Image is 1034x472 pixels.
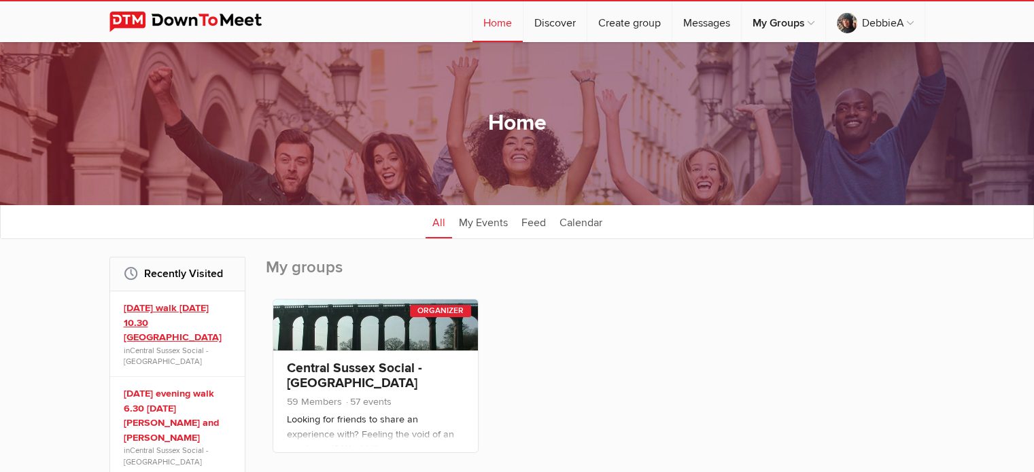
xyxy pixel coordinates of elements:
a: My Events [452,204,515,238]
a: DebbieA [826,1,925,42]
h2: My groups [266,257,925,292]
img: DownToMeet [109,12,283,32]
span: 57 events [345,396,392,407]
a: [DATE] evening walk 6.30 [DATE] [PERSON_NAME] and [PERSON_NAME] [124,386,235,445]
span: in [124,445,235,467]
a: Discover [523,1,587,42]
a: Create group [587,1,672,42]
a: [DATE] walk [DATE] 10.30 [GEOGRAPHIC_DATA] [124,301,235,345]
a: Central Sussex Social - [GEOGRAPHIC_DATA] [287,360,422,391]
span: 59 Members [287,396,342,407]
h2: Recently Visited [124,257,231,290]
a: Central Sussex Social - [GEOGRAPHIC_DATA] [124,346,208,366]
a: Feed [515,204,553,238]
a: My Groups [742,1,825,42]
div: Organizer [410,305,471,317]
a: Home [472,1,523,42]
a: Messages [672,1,741,42]
a: Central Sussex Social - [GEOGRAPHIC_DATA] [124,446,208,466]
h1: Home [488,109,547,138]
span: in [124,345,235,367]
a: All [426,204,452,238]
a: Calendar [553,204,609,238]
